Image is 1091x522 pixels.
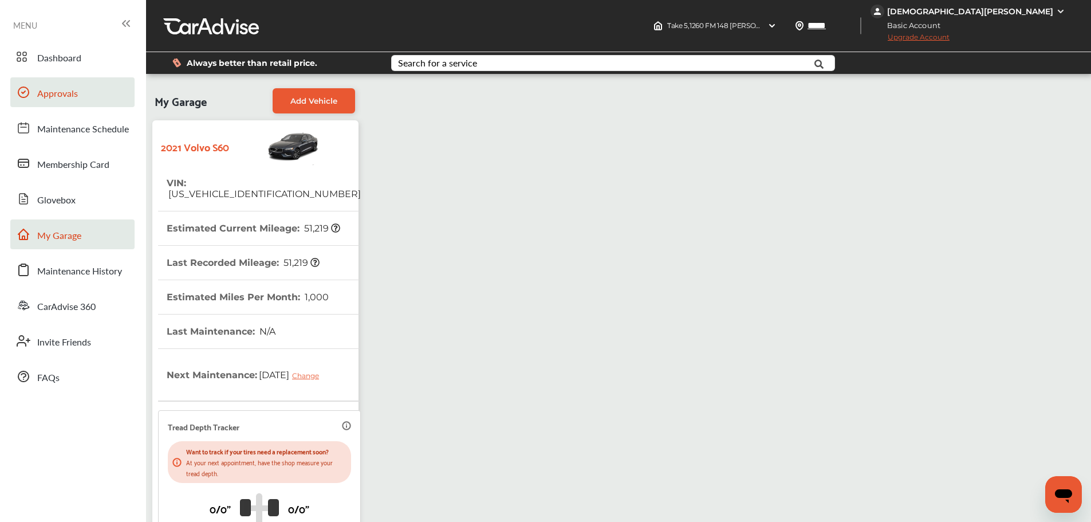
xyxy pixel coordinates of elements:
span: Always better than retail price. [187,59,317,67]
img: WGsFRI8htEPBVLJbROoPRyZpYNWhNONpIPPETTm6eUC0GeLEiAAAAAElFTkSuQmCC [1056,7,1065,16]
img: header-down-arrow.9dd2ce7d.svg [767,21,777,30]
th: Last Maintenance : [167,315,275,348]
a: FAQs [10,362,135,391]
a: Membership Card [10,148,135,178]
div: Change [292,371,325,380]
a: My Garage [10,219,135,249]
span: Membership Card [37,158,109,172]
a: Add Vehicle [273,88,355,113]
p: Want to track if your tires need a replacement soon? [186,446,346,457]
span: Approvals [37,87,78,101]
a: Invite Friends [10,326,135,356]
th: Next Maintenance : [167,349,328,401]
span: Invite Friends [37,335,91,350]
span: N/A [258,326,275,337]
div: Search for a service [398,58,477,68]
span: 51,219 [282,257,320,268]
span: 51,219 [302,223,340,234]
a: Maintenance History [10,255,135,285]
img: jVpblrzwTbfkPYzPPzSLxeg0AAAAASUVORK5CYII= [871,5,884,18]
img: dollor_label_vector.a70140d1.svg [172,58,181,68]
th: Last Recorded Mileage : [167,246,320,280]
span: CarAdvise 360 [37,300,96,315]
a: Maintenance Schedule [10,113,135,143]
strong: 2021 Volvo S60 [161,138,229,155]
img: location_vector.a44bc228.svg [795,21,804,30]
span: Maintenance Schedule [37,122,129,137]
span: Take 5 , 1260 FM 148 [PERSON_NAME] , [GEOGRAPHIC_DATA] 75160 [667,21,883,30]
span: My Garage [155,88,207,113]
a: CarAdvise 360 [10,291,135,320]
img: header-divider.bc55588e.svg [860,17,861,34]
span: Upgrade Account [871,33,950,47]
span: [US_VEHICLE_IDENTIFICATION_NUMBER] [167,189,361,199]
span: Dashboard [37,51,81,66]
th: Estimated Current Mileage : [167,211,340,245]
span: Glovebox [37,193,76,208]
span: Basic Account [872,19,949,32]
p: At your next appointment, have the shop measure your tread depth. [186,457,346,478]
span: FAQs [37,371,60,386]
span: 1,000 [303,292,329,303]
img: Vehicle [229,126,320,166]
iframe: Button to launch messaging window [1045,476,1082,513]
img: header-home-logo.8d720a4f.svg [653,21,663,30]
span: Maintenance History [37,264,122,279]
span: MENU [13,21,37,30]
a: Approvals [10,77,135,107]
span: [DATE] [257,360,328,389]
span: My Garage [37,229,81,244]
a: Glovebox [10,184,135,214]
th: Estimated Miles Per Month : [167,280,329,314]
a: Dashboard [10,42,135,72]
span: Add Vehicle [290,96,337,105]
p: Tread Depth Tracker [168,420,239,433]
p: 0/0" [288,500,309,517]
p: 0/0" [210,500,231,517]
th: VIN : [167,166,361,211]
div: [DEMOGRAPHIC_DATA][PERSON_NAME] [887,6,1053,17]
